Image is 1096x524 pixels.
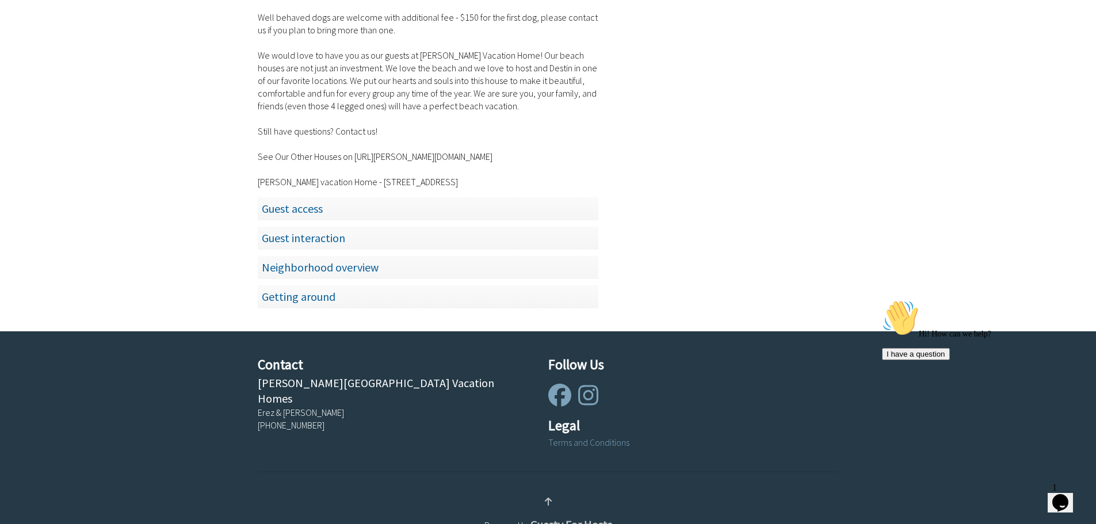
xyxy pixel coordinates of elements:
div: [PHONE_NUMBER] [258,419,528,431]
div: Erez & [PERSON_NAME] [258,406,528,419]
iframe: chat widget [1048,478,1084,512]
div: [PERSON_NAME][GEOGRAPHIC_DATA] Vacation Homes [258,375,528,406]
h4: Legal [548,415,819,436]
img: :wave: [5,5,41,41]
span: Guest access [258,197,598,220]
iframe: chat widget [877,295,1084,472]
button: I have a question [5,53,72,65]
h4: Follow Us [548,354,819,375]
div: 👋Hi! How can we help?I have a question [5,5,212,65]
span: Getting around [258,285,598,308]
span: Guest interaction [258,226,598,250]
span: Neighborhood overview [258,255,598,279]
h4: Contact [258,354,528,375]
a: Terms and Conditions [548,437,629,448]
span: Hi! How can we help? [5,35,114,43]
